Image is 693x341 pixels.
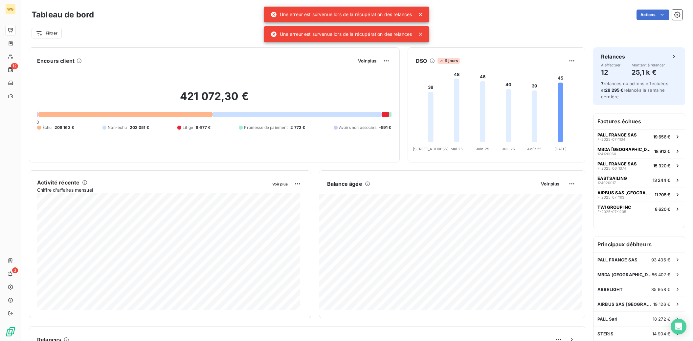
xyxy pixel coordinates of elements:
[37,90,391,110] h2: 421 072,30 €
[271,28,412,40] div: Une erreur est survenue lors de la récupération des relances
[652,272,670,277] span: 86 407 €
[244,125,288,131] span: Promesse de paiement
[597,210,626,214] span: F-2025-07-1205
[653,134,670,139] span: 19 656 €
[539,181,561,187] button: Voir plus
[327,180,362,188] h6: Balance âgée
[651,287,670,292] span: 35 958 €
[272,182,288,186] span: Voir plus
[12,267,18,273] span: 3
[651,257,670,262] span: 93 436 €
[653,316,670,322] span: 18 272 €
[554,147,567,151] tspan: [DATE]
[32,28,62,38] button: Filtrer
[652,331,670,336] span: 14 904 €
[36,119,39,125] span: 0
[593,144,685,158] button: MBDA [GEOGRAPHIC_DATA]12412006018 912 €
[597,161,637,166] span: PALL FRANCE SAS
[601,53,625,61] h6: Relances
[597,166,626,170] span: F-2025-06-1074
[597,132,637,137] span: PALL FRANCE SAS
[597,331,614,336] span: STERIS
[637,10,669,20] button: Actions
[597,137,625,141] span: F-2025-07-1104
[271,9,412,20] div: Une erreur est survenue lors de la récupération des relances
[437,58,460,64] span: 6 jours
[597,287,623,292] span: ABBELIGHT
[593,202,685,216] button: TWI GROUP INCF-2025-07-12058 620 €
[601,81,604,86] span: 7
[37,179,79,186] h6: Activité récente
[11,63,18,69] span: 12
[653,302,670,307] span: 19 126 €
[654,149,670,154] span: 18 912 €
[597,147,652,152] span: MBDA [GEOGRAPHIC_DATA]
[655,207,670,212] span: 8 620 €
[601,81,668,99] span: relances ou actions effectuées et relancés la semaine dernière.
[416,57,427,65] h6: DSO
[270,181,290,187] button: Voir plus
[451,147,463,151] tspan: Mai 25
[605,87,623,93] span: 28 295 €
[671,319,686,334] div: Open Intercom Messenger
[593,236,685,252] h6: Principaux débiteurs
[37,186,268,193] span: Chiffre d'affaires mensuel
[597,272,652,277] span: MBDA [GEOGRAPHIC_DATA]
[597,190,652,195] span: AIRBUS SAS [GEOGRAPHIC_DATA]
[597,205,631,210] span: TWI GROUP INC
[5,4,16,14] div: WG
[379,125,391,131] span: -591 €
[593,187,685,202] button: AIRBUS SAS [GEOGRAPHIC_DATA]F-2025-07-111311 708 €
[601,67,621,78] h4: 12
[597,176,627,181] span: EASTSAILING
[356,58,378,64] button: Voir plus
[413,147,448,151] tspan: [STREET_ADDRESS]
[502,147,515,151] tspan: Juil. 25
[358,58,376,63] span: Voir plus
[597,152,616,156] span: 124120060
[42,125,52,131] span: Échu
[32,9,94,21] h3: Tableau de bord
[653,163,670,168] span: 15 320 €
[290,125,305,131] span: 2 772 €
[597,302,653,307] span: AIRBUS SAS [GEOGRAPHIC_DATA]
[632,63,665,67] span: Montant à relancer
[541,181,559,186] span: Voir plus
[476,147,489,151] tspan: Juin 25
[655,192,670,197] span: 11 708 €
[593,173,685,187] button: EASTSAILING12402001713 244 €
[196,125,211,131] span: 8 677 €
[597,195,624,199] span: F-2025-07-1113
[37,57,75,65] h6: Encours client
[597,181,616,185] span: 124020017
[653,178,670,183] span: 13 244 €
[55,125,74,131] span: 208 163 €
[527,147,542,151] tspan: Août 25
[632,67,665,78] h4: 25,1 k €
[597,316,617,322] span: PALL Sarl
[5,327,16,337] img: Logo LeanPay
[597,257,637,262] span: PALL FRANCE SAS
[593,129,685,144] button: PALL FRANCE SASF-2025-07-110419 656 €
[108,125,127,131] span: Non-échu
[339,125,376,131] span: Avoirs non associés
[593,113,685,129] h6: Factures échues
[130,125,149,131] span: 202 051 €
[601,63,621,67] span: À effectuer
[183,125,193,131] span: Litige
[593,158,685,173] button: PALL FRANCE SASF-2025-06-107415 320 €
